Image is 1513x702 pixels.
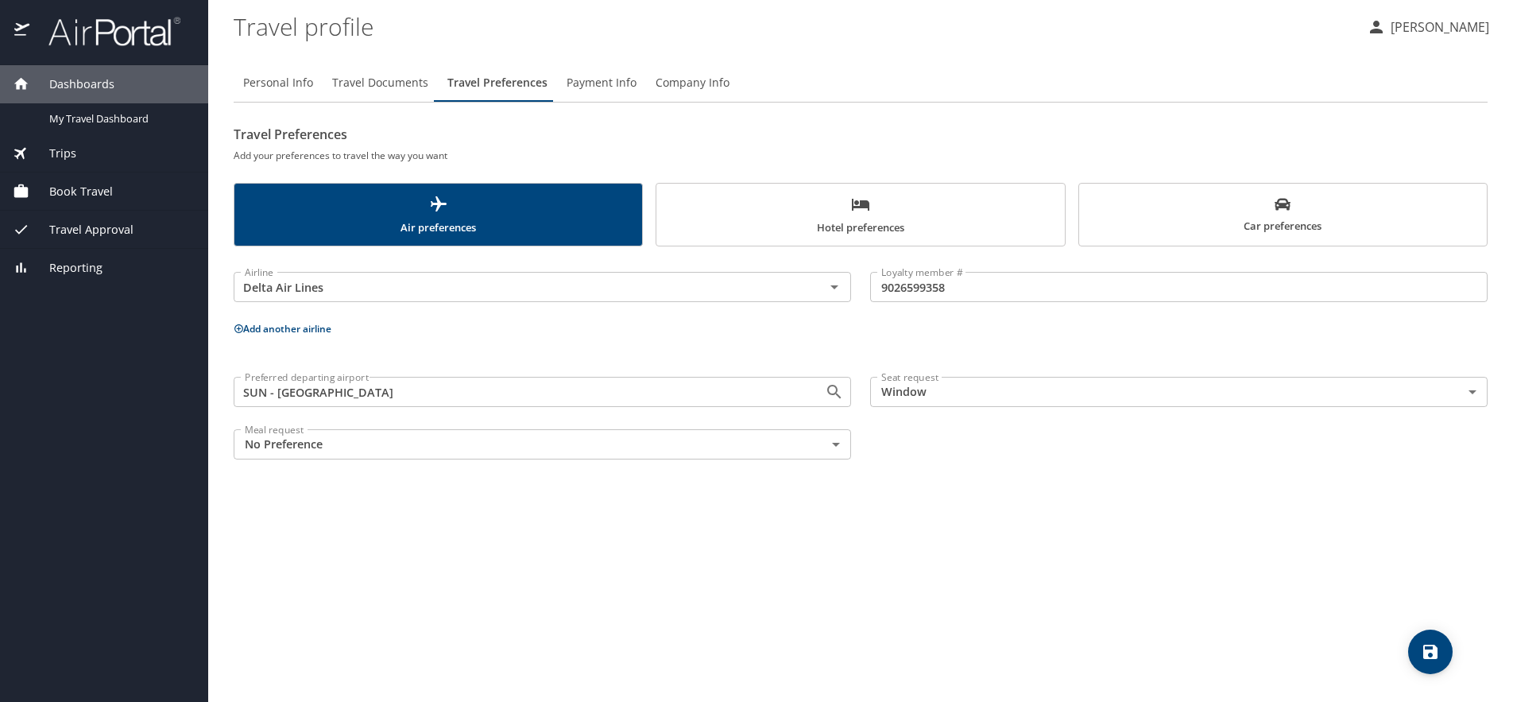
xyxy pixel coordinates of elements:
[823,276,845,298] button: Open
[1408,630,1453,674] button: save
[823,381,845,403] button: Open
[31,16,180,47] img: airportal-logo.png
[14,16,31,47] img: icon-airportal.png
[567,73,637,93] span: Payment Info
[244,195,633,237] span: Air preferences
[447,73,548,93] span: Travel Preferences
[238,382,799,402] input: Search for and select an airport
[234,122,1488,147] h2: Travel Preferences
[234,322,331,335] button: Add another airline
[49,111,189,126] span: My Travel Dashboard
[243,73,313,93] span: Personal Info
[234,64,1488,102] div: Profile
[29,183,113,200] span: Book Travel
[238,277,799,297] input: Select an Airline
[29,221,133,239] span: Travel Approval
[332,73,428,93] span: Travel Documents
[1386,17,1489,37] p: [PERSON_NAME]
[666,195,1054,237] span: Hotel preferences
[29,145,76,162] span: Trips
[234,429,851,460] div: No Preference
[234,147,1488,164] h6: Add your preferences to travel the way you want
[870,377,1488,407] div: Window
[234,2,1354,51] h1: Travel profile
[656,73,729,93] span: Company Info
[1089,196,1477,235] span: Car preferences
[29,76,114,93] span: Dashboards
[29,259,103,277] span: Reporting
[234,183,1488,246] div: scrollable force tabs example
[1360,13,1496,41] button: [PERSON_NAME]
